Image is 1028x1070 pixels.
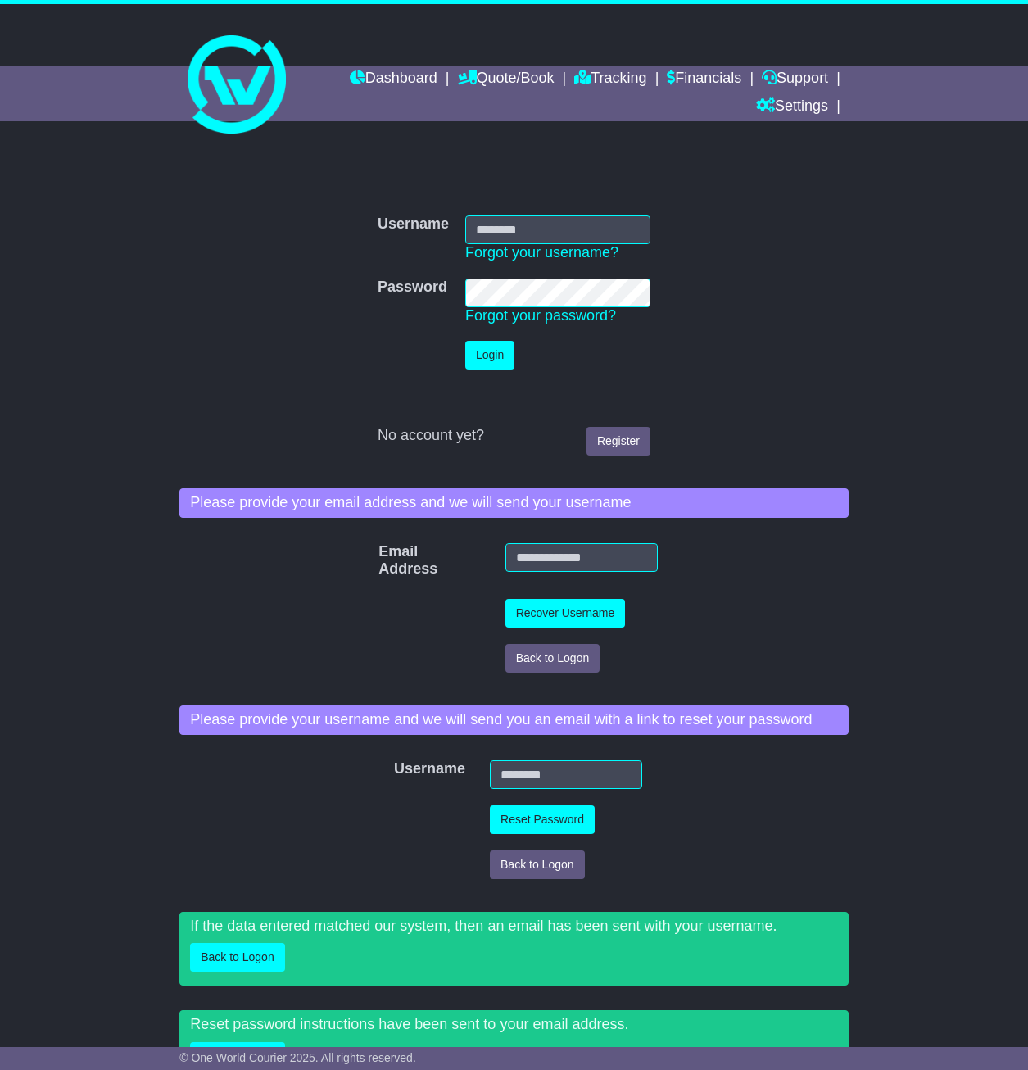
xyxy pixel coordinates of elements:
[586,427,650,456] a: Register
[190,1016,838,1034] p: Reset password instructions have been sent to your email address.
[756,93,828,121] a: Settings
[465,244,618,261] a: Forgot your username?
[386,760,408,778] label: Username
[370,543,400,578] label: Email Address
[505,644,600,673] button: Back to Logon
[350,66,437,93] a: Dashboard
[574,66,646,93] a: Tracking
[490,850,585,879] button: Back to Logon
[490,805,595,834] button: Reset Password
[505,599,626,628] button: Recover Username
[378,215,449,233] label: Username
[378,279,447,297] label: Password
[179,1051,416,1064] span: © One World Courier 2025. All rights reserved.
[190,943,285,972] button: Back to Logon
[465,341,514,370] button: Login
[762,66,828,93] a: Support
[179,488,849,518] div: Please provide your email address and we will send your username
[190,918,838,936] p: If the data entered matched our system, then an email has been sent with your username.
[378,427,650,445] div: No account yet?
[465,307,616,324] a: Forgot your password?
[667,66,741,93] a: Financials
[458,66,555,93] a: Quote/Book
[179,705,849,735] div: Please provide your username and we will send you an email with a link to reset your password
